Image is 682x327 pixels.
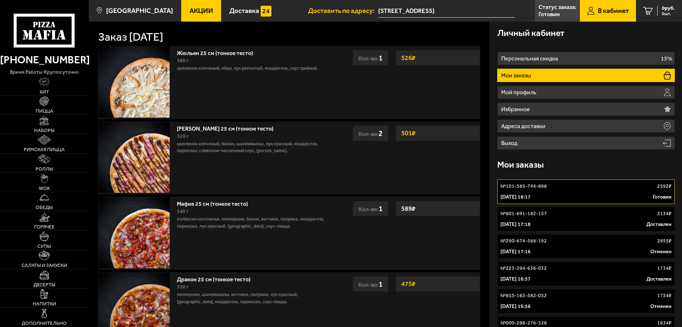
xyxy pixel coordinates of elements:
p: Мои заказы [501,73,533,78]
p: Доставлен [646,221,672,228]
a: №290-674-568-1922855₽[DATE] 17:16Отменен [497,234,675,259]
span: Доставить по адресу: [308,8,378,14]
span: Супы [37,244,51,249]
p: № 223-394-636-032 [500,265,547,272]
p: [DATE] 17:18 [500,221,531,228]
a: №101-585-744-8982592₽[DATE] 18:17Готовим [497,180,675,204]
h3: Мои заказы [497,160,544,169]
div: Кол-во: [353,276,388,292]
p: 15% [661,56,672,62]
p: [DATE] 17:16 [500,248,531,255]
span: Обеды [36,205,53,210]
a: №855-165-582-0521734₽[DATE] 16:56Отменен [497,289,675,313]
p: № 290-674-568-192 [500,237,547,245]
span: В кабинет [598,8,629,14]
span: Десерты [33,282,55,287]
p: № 101-585-744-898 [500,183,547,190]
p: № 855-165-582-052 [500,292,547,299]
p: Готовим [653,194,672,201]
p: Выход [501,140,519,146]
span: Горячее [34,224,55,230]
p: Персональная скидка [501,56,560,62]
p: 1734 ₽ [657,265,672,272]
span: Хит [40,90,49,95]
p: 2134 ₽ [657,210,672,217]
strong: 501 ₽ [399,126,417,140]
p: 1634 ₽ [657,319,672,327]
p: 2592 ₽ [657,183,672,190]
p: [DATE] 16:56 [500,303,531,310]
p: Адреса доставки [501,123,547,129]
span: Пицца [36,109,53,114]
span: 1 [379,280,383,289]
span: 1 [379,53,383,62]
p: цыпленок копченый, яйцо, лук репчатый, моцарелла, соус грибной. [177,65,332,72]
p: Отменен [650,303,672,310]
p: Доставлен [646,276,672,283]
p: [DATE] 18:17 [500,194,531,201]
h1: Заказ [DATE] [98,31,163,43]
span: 320 г [177,133,189,139]
span: Акции [189,8,213,14]
p: № 000-288-276-328 [500,319,547,327]
div: Кол-во: [353,50,388,65]
a: [PERSON_NAME] 25 см (тонкое тесто) [177,123,281,132]
strong: 526 ₽ [399,51,417,65]
span: Римская пицца [24,147,65,152]
span: 330 г [177,284,189,290]
img: 15daf4d41897b9f0e9f617042186c801.svg [261,6,271,17]
span: Наборы [34,128,55,133]
span: Дополнительно [22,321,67,326]
p: 2855 ₽ [657,237,672,245]
div: Кол-во: [353,201,388,216]
input: Ваш адрес доставки [378,4,514,18]
span: Малая Карпатская улица, 21 [378,4,514,18]
a: №601-691-182-1572134₽[DATE] 17:18Доставлен [497,207,675,231]
p: № 601-691-182-157 [500,210,547,217]
a: Жюльен 25 см (тонкое тесто) [177,47,260,56]
strong: 589 ₽ [399,202,417,215]
span: WOK [39,186,50,191]
span: 340 г [177,208,189,214]
p: Статус заказа: [539,4,576,10]
span: Роллы [36,167,53,172]
span: Доставка [229,8,259,14]
span: Салаты и закуски [22,263,67,268]
a: Мафия 25 см (тонкое тесто) [177,198,255,207]
span: Напитки [33,301,56,306]
span: 380 г [177,58,189,64]
p: цыпленок копченый, бекон, шампиньоны, лук красный, моцарелла, пармезан, сливочно-чесночный соус, ... [177,140,332,155]
a: Дракон 25 см (тонкое тесто) [177,274,258,283]
h3: Личный кабинет [497,29,564,38]
span: 2 [379,129,383,138]
p: Готовим [539,12,560,17]
span: [GEOGRAPHIC_DATA] [106,8,173,14]
p: [DATE] 16:57 [500,276,531,283]
strong: 475 ₽ [399,277,417,291]
p: пепперони, шампиньоны, ветчина, паприка, лук красный, [GEOGRAPHIC_DATA], моцарелла, пармезан, соу... [177,291,332,305]
a: №223-394-636-0321734₽[DATE] 16:57Доставлен [497,262,675,286]
span: 0 руб. [662,6,675,11]
p: Мой профиль [501,90,538,95]
p: 1734 ₽ [657,292,672,299]
p: колбаски охотничьи, пепперони, бекон, ветчина, паприка, моцарелла, пармезан, лук красный, [GEOGRA... [177,215,332,230]
div: Кол-во: [353,126,388,141]
span: 1 [379,204,383,213]
p: Отменен [650,248,672,255]
p: Избранное [501,106,532,112]
span: 0 шт. [662,12,675,16]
